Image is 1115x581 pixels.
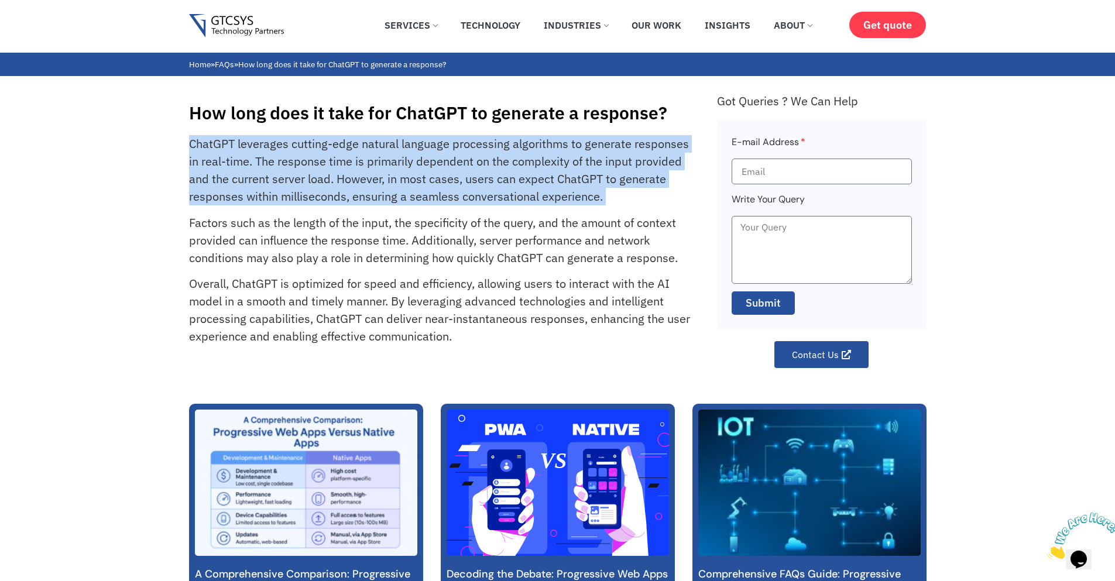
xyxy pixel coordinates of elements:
a: A Comprehensive Comparison [195,410,417,556]
a: Contact Us [774,341,869,368]
div: Got Queries ? We Can Help [717,94,927,108]
h1: How long does it take for ChatGPT to generate a response? [189,102,705,123]
img: Gtcsys logo [189,14,284,38]
img: Chat attention grabber [5,5,77,51]
p: ChatGPT leverages cutting-edge natural language processing algorithms to generate responses in re... [189,135,691,205]
p: Overall, ChatGPT is optimized for speed and efficiency, allowing users to interact with the AI mo... [189,275,691,345]
label: Write Your Query [732,192,805,216]
p: Factors such as the length of the input, the specificity of the query, and the amount of context ... [189,214,691,267]
span: Submit [746,295,781,311]
a: Home [189,59,211,70]
span: Get quote [863,19,912,31]
a: About [765,12,821,38]
label: E-mail Address [732,135,805,159]
form: Faq Form [732,135,912,322]
a: Get quote [849,12,926,38]
img: A Comprehensive Comparison [193,408,418,558]
a: Progressive Web Apps vs. Native Apps [447,410,669,556]
a: Services [376,12,446,38]
span: Contact Us [792,350,839,359]
input: Email [732,159,912,184]
button: Submit [732,291,795,315]
span: How long does it take for ChatGPT to generate a response? [238,59,446,70]
a: Insights [696,12,759,38]
a: IOT [698,410,921,556]
a: Technology [452,12,529,38]
a: FAQs [215,59,234,70]
iframe: chat widget [1042,508,1115,563]
img: IOT [697,403,921,562]
span: » » [189,59,446,70]
a: Our Work [623,12,690,38]
a: Industries [535,12,617,38]
img: Progressive Web Apps vs. Native Apps [445,396,670,569]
